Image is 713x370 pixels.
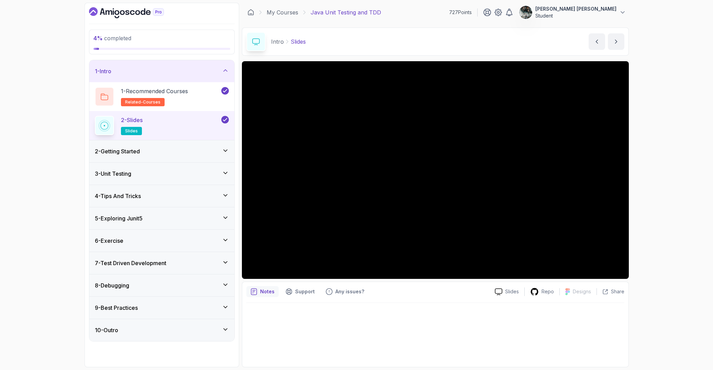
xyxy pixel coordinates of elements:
a: Dashboard [247,9,254,16]
button: 7-Test Driven Development [89,252,234,274]
button: 10-Outro [89,319,234,341]
span: related-courses [125,99,160,105]
p: Repo [542,288,554,295]
h3: 4 - Tips And Tricks [95,192,141,200]
button: 1-Intro [89,60,234,82]
p: Support [295,288,315,295]
h3: 8 - Debugging [95,281,129,290]
button: Feedback button [322,286,368,297]
a: Dashboard [89,7,180,18]
button: previous content [589,33,605,50]
h3: 10 - Outro [95,326,118,334]
span: 4 % [93,35,103,42]
h3: 3 - Unit Testing [95,170,131,178]
button: Support button [281,286,319,297]
h3: 5 - Exploring Junit5 [95,214,143,222]
p: Intro [271,37,284,46]
p: Slides [505,288,519,295]
button: 1-Recommended Coursesrelated-courses [95,87,229,106]
button: user profile image[PERSON_NAME] [PERSON_NAME]Student [519,6,626,19]
p: Any issues? [335,288,364,295]
p: 1 - Recommended Courses [121,87,188,95]
button: 9-Best Practices [89,297,234,319]
p: Student [535,12,616,19]
a: Slides [489,288,524,295]
p: Slides [291,37,306,46]
p: 2 - Slides [121,116,143,124]
p: Designs [573,288,591,295]
h3: 7 - Test Driven Development [95,259,166,267]
h3: 9 - Best Practices [95,304,138,312]
a: My Courses [267,8,298,17]
button: 4-Tips And Tricks [89,185,234,207]
p: Java Unit Testing and TDD [311,8,381,17]
span: completed [93,35,131,42]
button: 6-Exercise [89,230,234,252]
button: 2-Getting Started [89,140,234,162]
button: next content [608,33,624,50]
img: user profile image [519,6,532,19]
button: 2-Slidesslides [95,116,229,135]
button: 8-Debugging [89,274,234,296]
button: 3-Unit Testing [89,163,234,185]
p: [PERSON_NAME] [PERSON_NAME] [535,6,616,12]
button: Share [597,288,624,295]
span: slides [125,128,138,134]
h3: 2 - Getting Started [95,147,140,155]
button: 5-Exploring Junit5 [89,207,234,229]
button: notes button [246,286,279,297]
p: 727 Points [449,9,472,16]
iframe: chat widget [670,327,713,360]
h3: 1 - Intro [95,67,111,75]
p: Notes [260,288,275,295]
a: Repo [525,287,559,296]
h3: 6 - Exercise [95,237,123,245]
p: Share [611,288,624,295]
